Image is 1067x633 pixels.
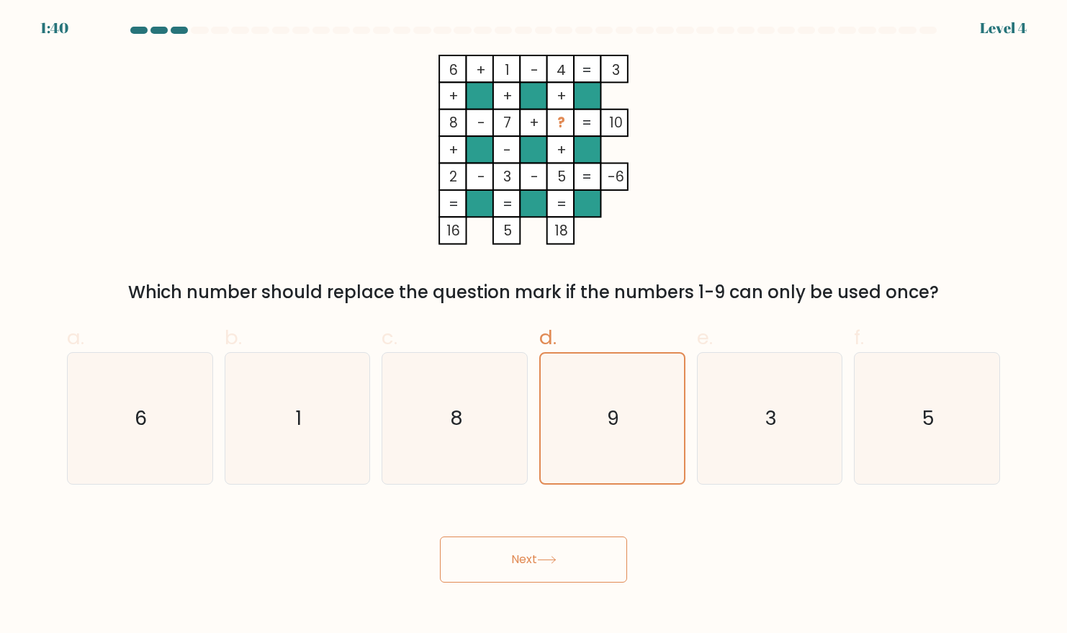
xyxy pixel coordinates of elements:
[503,86,513,106] tspan: +
[449,194,459,214] tspan: =
[529,113,539,133] tspan: +
[612,60,620,80] tspan: 3
[40,17,68,39] div: 1:40
[449,86,459,106] tspan: +
[449,167,457,187] tspan: 2
[922,404,935,432] text: 5
[539,323,557,351] span: d.
[557,167,566,187] tspan: 5
[295,404,302,432] text: 1
[557,60,566,80] tspan: 4
[697,323,713,351] span: e.
[382,323,397,351] span: c.
[477,113,485,133] tspan: -
[980,17,1027,39] div: Level 4
[503,194,513,214] tspan: =
[557,140,567,160] tspan: +
[557,194,567,214] tspan: =
[503,113,511,133] tspan: 7
[449,404,462,432] text: 8
[582,167,592,187] tspan: =
[765,404,777,432] text: 3
[449,113,458,133] tspan: 8
[582,60,592,80] tspan: =
[225,323,242,351] span: b.
[608,405,620,431] text: 9
[503,140,511,160] tspan: -
[503,221,512,241] tspan: 5
[531,60,539,80] tspan: -
[503,167,511,187] tspan: 3
[67,323,84,351] span: a.
[608,167,624,187] tspan: -6
[440,537,627,583] button: Next
[531,167,539,187] tspan: -
[476,60,486,80] tspan: +
[135,404,148,432] text: 6
[554,221,568,241] tspan: 18
[477,167,485,187] tspan: -
[449,60,458,80] tspan: 6
[446,221,460,241] tspan: 16
[582,113,592,133] tspan: =
[449,140,459,160] tspan: +
[505,60,510,80] tspan: 1
[76,279,991,305] div: Which number should replace the question mark if the numbers 1-9 can only be used once?
[609,113,623,133] tspan: 10
[854,323,864,351] span: f.
[557,86,567,106] tspan: +
[557,113,565,133] tspan: ?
